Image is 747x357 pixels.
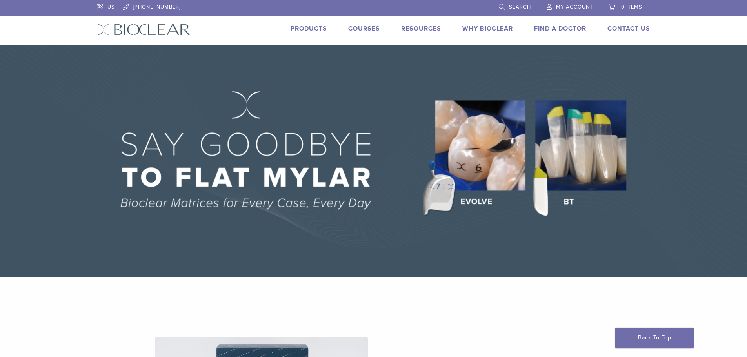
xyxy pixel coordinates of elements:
[607,25,650,33] a: Contact Us
[556,4,593,10] span: My Account
[462,25,513,33] a: Why Bioclear
[534,25,586,33] a: Find A Doctor
[615,328,694,348] a: Back To Top
[291,25,327,33] a: Products
[401,25,441,33] a: Resources
[621,4,642,10] span: 0 items
[348,25,380,33] a: Courses
[509,4,531,10] span: Search
[97,24,190,35] img: Bioclear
